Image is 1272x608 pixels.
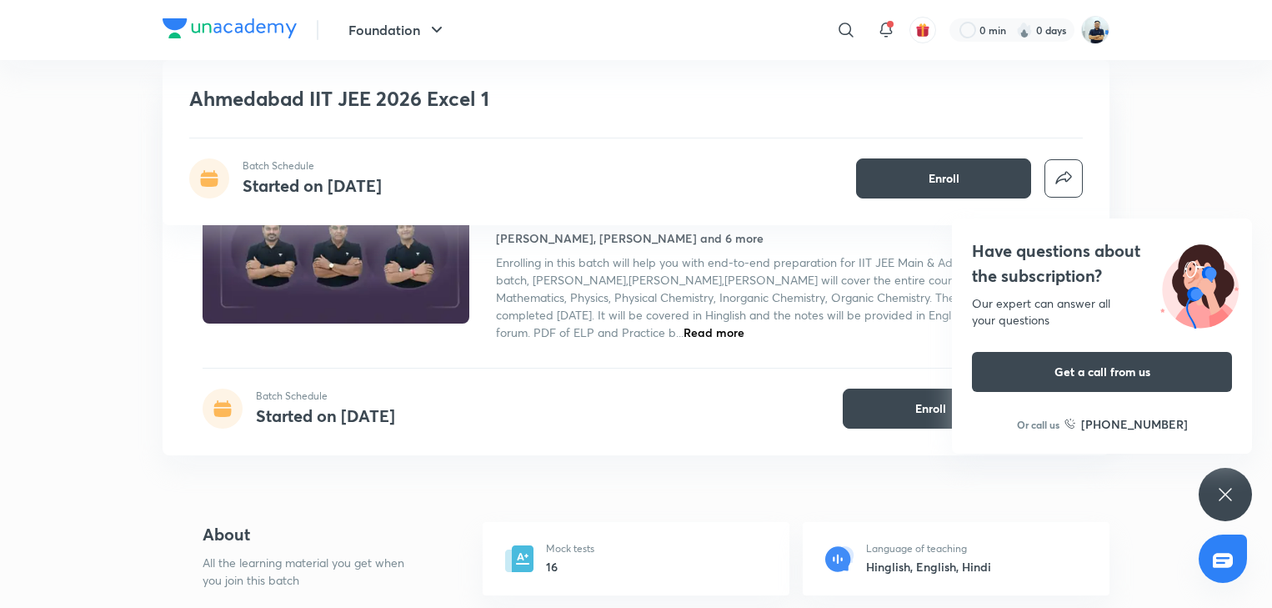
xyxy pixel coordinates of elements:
[338,13,457,47] button: Foundation
[684,324,744,340] span: Read more
[163,18,297,38] img: Company Logo
[909,17,936,43] button: avatar
[546,558,594,575] h6: 16
[496,229,764,247] h4: [PERSON_NAME], [PERSON_NAME] and 6 more
[243,174,382,197] h4: Started on [DATE]
[929,170,959,187] span: Enroll
[1017,417,1059,432] p: Or call us
[972,239,1232,289] h4: Have questions about the subscription?
[256,389,395,404] p: Batch Schedule
[203,522,429,547] h4: About
[866,558,991,575] h6: Hinglish, English, Hindi
[189,87,842,111] h1: Ahmedabad IIT JEE 2026 Excel 1
[163,18,297,43] a: Company Logo
[243,158,382,173] p: Batch Schedule
[200,172,472,325] img: Thumbnail
[1081,415,1188,433] h6: [PHONE_NUMBER]
[972,295,1232,329] div: Our expert can answer all your questions
[843,389,1018,429] button: Enroll
[546,541,594,556] p: Mock tests
[915,400,946,417] span: Enroll
[972,352,1232,392] button: Get a call from us
[856,158,1031,198] button: Enroll
[1064,415,1188,433] a: [PHONE_NUMBER]
[256,404,395,427] h4: Started on [DATE]
[915,23,930,38] img: avatar
[203,554,418,589] p: All the learning material you get when you join this batch
[1081,16,1109,44] img: URVIK PATEL
[1147,239,1252,329] img: ttu_illustration_new.svg
[496,254,1055,340] span: Enrolling in this batch will help you with end-to-end preparation for IIT JEE Main & Advance Exam...
[866,541,991,556] p: Language of teaching
[1016,22,1033,38] img: streak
